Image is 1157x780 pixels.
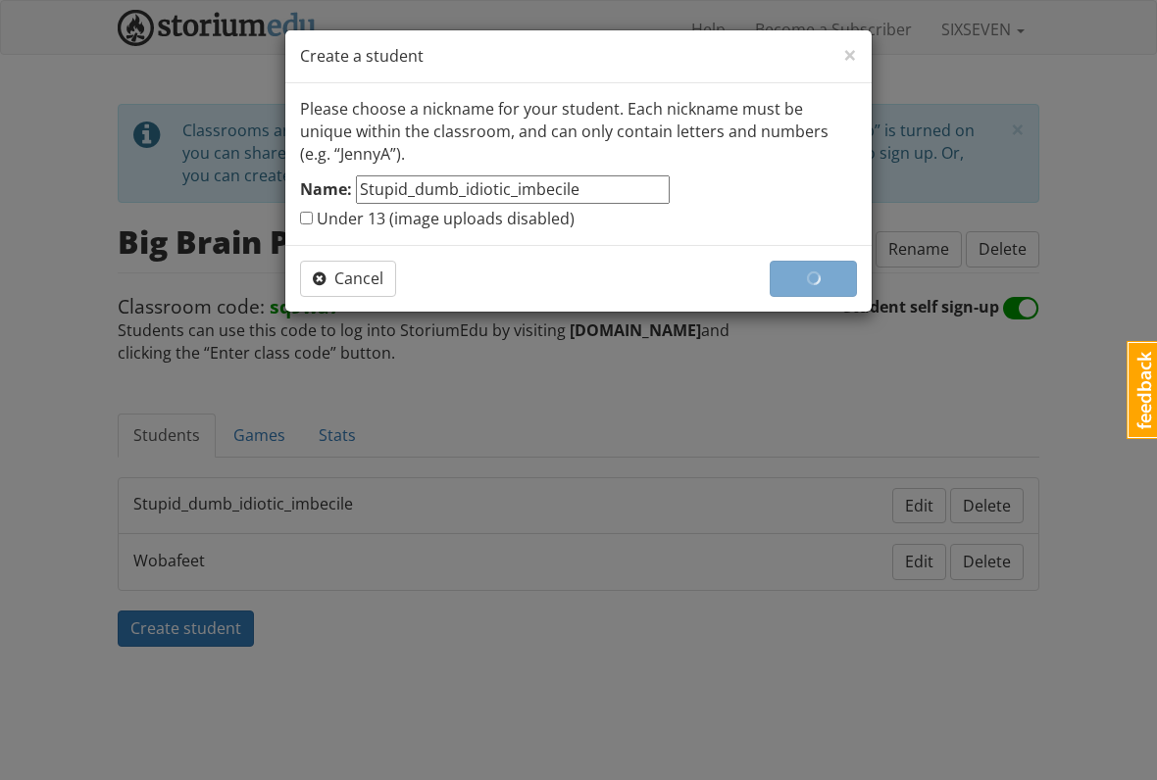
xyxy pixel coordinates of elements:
[300,212,313,224] input: Under 13 (image uploads disabled)
[300,208,575,230] label: Under 13 (image uploads disabled)
[300,178,352,201] label: Name:
[300,261,396,297] button: Cancel
[313,268,383,289] span: Cancel
[843,38,857,71] span: ×
[285,30,872,83] div: Create a student
[300,98,857,166] p: Please choose a nickname for your student. Each nickname must be unique within the classroom, and...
